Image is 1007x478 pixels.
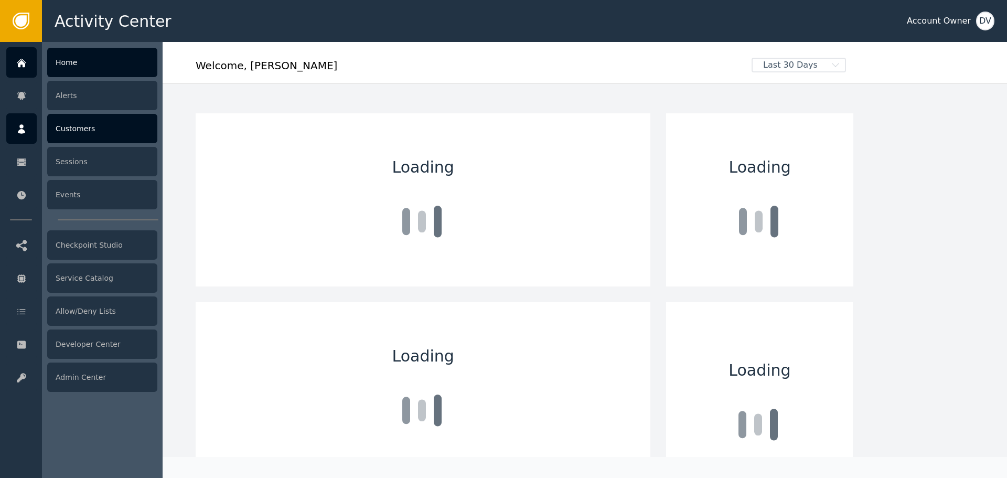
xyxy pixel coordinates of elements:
[6,362,157,392] a: Admin Center
[47,147,157,176] div: Sessions
[6,47,157,78] a: Home
[47,114,157,143] div: Customers
[47,363,157,392] div: Admin Center
[6,296,157,326] a: Allow/Deny Lists
[47,81,157,110] div: Alerts
[729,155,791,179] span: Loading
[6,263,157,293] a: Service Catalog
[196,58,744,81] div: Welcome , [PERSON_NAME]
[47,180,157,209] div: Events
[6,146,157,177] a: Sessions
[729,358,790,382] span: Loading
[6,230,157,260] a: Checkpoint Studio
[47,263,157,293] div: Service Catalog
[976,12,994,30] button: DV
[6,80,157,111] a: Alerts
[47,48,157,77] div: Home
[6,113,157,144] a: Customers
[392,155,454,179] span: Loading
[392,344,454,368] span: Loading
[55,9,172,33] span: Activity Center
[47,330,157,359] div: Developer Center
[6,179,157,210] a: Events
[6,329,157,359] a: Developer Center
[47,296,157,326] div: Allow/Deny Lists
[47,230,157,260] div: Checkpoint Studio
[744,58,853,72] button: Last 30 Days
[907,15,971,27] div: Account Owner
[753,59,828,71] span: Last 30 Days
